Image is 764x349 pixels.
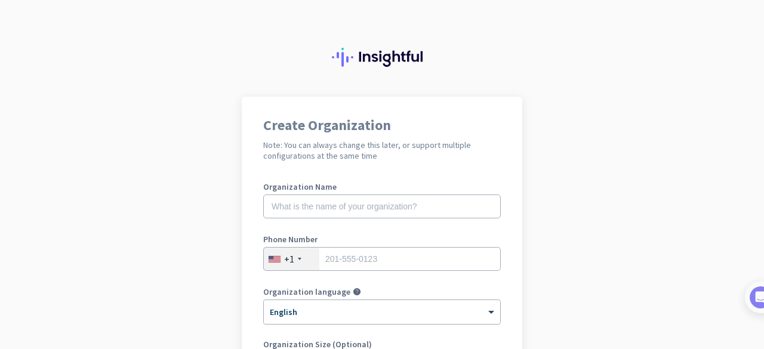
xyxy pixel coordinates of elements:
[284,253,294,265] div: +1
[263,235,501,243] label: Phone Number
[263,118,501,132] h1: Create Organization
[332,48,432,67] img: Insightful
[353,288,361,296] i: help
[263,140,501,161] h2: Note: You can always change this later, or support multiple configurations at the same time
[263,288,350,296] label: Organization language
[263,340,501,348] label: Organization Size (Optional)
[263,183,501,191] label: Organization Name
[263,247,501,271] input: 201-555-0123
[263,194,501,218] input: What is the name of your organization?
